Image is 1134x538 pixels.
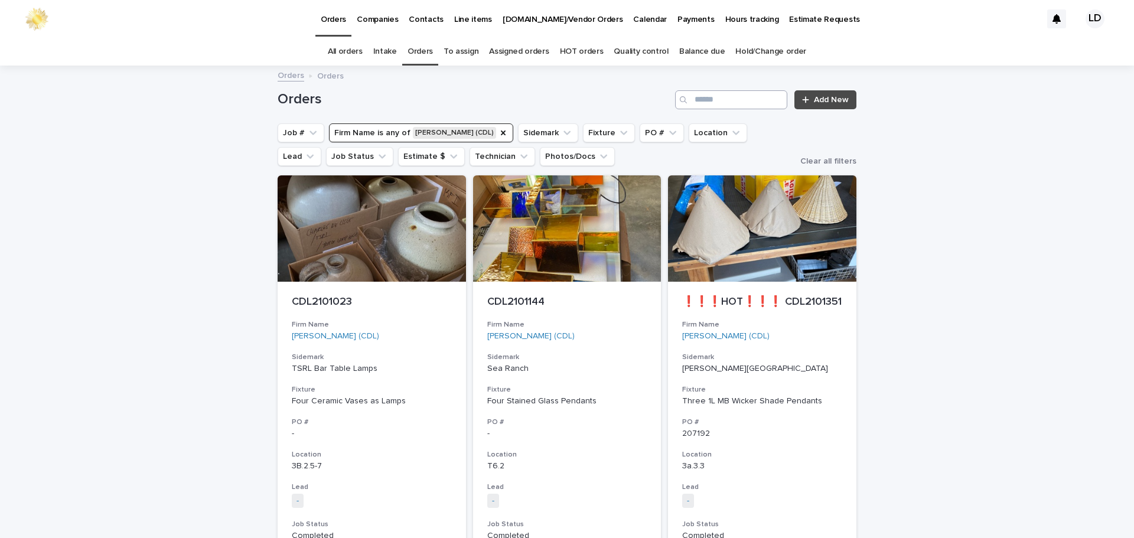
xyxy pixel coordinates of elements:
p: - [292,429,452,439]
a: [PERSON_NAME] (CDL) [487,331,575,341]
h3: Fixture [487,385,647,394]
a: Orders [408,38,433,66]
button: Clear all filters [791,157,856,165]
a: - [492,496,494,506]
h3: PO # [487,418,647,427]
h3: Sidemark [487,353,647,362]
span: Add New [814,96,849,104]
p: - [487,429,647,439]
a: Hold/Change order [735,38,806,66]
a: [PERSON_NAME] (CDL) [682,331,770,341]
h3: PO # [682,418,842,427]
p: Orders [317,69,344,81]
h3: Lead [487,482,647,492]
button: Fixture [583,123,635,142]
p: 3B.2.5-7 [292,461,452,471]
p: [PERSON_NAME][GEOGRAPHIC_DATA] [682,364,842,374]
img: 0ffKfDbyRa2Iv8hnaAqg [24,7,50,31]
h3: Firm Name [292,320,452,330]
h3: Sidemark [292,353,452,362]
button: Location [689,123,747,142]
a: - [296,496,299,506]
a: Balance due [679,38,725,66]
div: LD [1086,9,1104,28]
input: Search [675,90,787,109]
h3: PO # [292,418,452,427]
h3: Sidemark [682,353,842,362]
p: CDL2101023 [292,296,452,309]
button: Technician [470,147,535,166]
div: Three 1L MB Wicker Shade Pendants [682,396,842,406]
p: Sea Ranch [487,364,647,374]
span: Clear all filters [800,157,856,165]
p: ❗❗❗HOT❗❗❗ CDL2101351 [682,296,842,309]
a: Orders [278,68,304,81]
p: 207192 [682,429,842,439]
div: Four Stained Glass Pendants [487,396,647,406]
h1: Orders [278,91,670,108]
h3: Location [292,450,452,459]
p: 3a.3.3 [682,461,842,471]
h3: Firm Name [487,320,647,330]
h3: Location [682,450,842,459]
h3: Lead [682,482,842,492]
p: TSRL Bar Table Lamps [292,364,452,374]
h3: Lead [292,482,452,492]
button: Firm Name [329,123,513,142]
h3: Job Status [682,520,842,529]
h3: Job Status [292,520,452,529]
h3: Fixture [682,385,842,394]
button: Sidemark [518,123,578,142]
a: Intake [373,38,397,66]
button: Photos/Docs [540,147,615,166]
div: Four Ceramic Vases as Lamps [292,396,452,406]
p: T6.2 [487,461,647,471]
p: CDL2101144 [487,296,647,309]
a: All orders [328,38,363,66]
a: [PERSON_NAME] (CDL) [292,331,379,341]
a: Add New [794,90,856,109]
a: HOT orders [560,38,604,66]
a: To assign [444,38,478,66]
button: Estimate $ [398,147,465,166]
h3: Firm Name [682,320,842,330]
button: Job # [278,123,324,142]
h3: Job Status [487,520,647,529]
a: - [687,496,689,506]
button: Lead [278,147,321,166]
button: Job Status [326,147,393,166]
h3: Location [487,450,647,459]
a: Quality control [614,38,668,66]
a: Assigned orders [489,38,549,66]
h3: Fixture [292,385,452,394]
button: PO # [640,123,684,142]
